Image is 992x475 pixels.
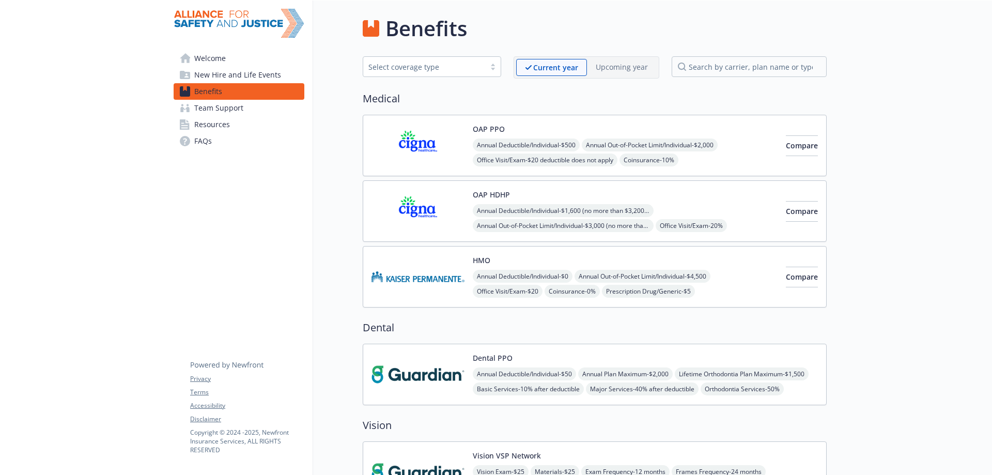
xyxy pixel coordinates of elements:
[545,285,600,298] span: Coinsurance - 0%
[473,154,617,166] span: Office Visit/Exam - $20 deductible does not apply
[786,272,818,282] span: Compare
[174,83,304,100] a: Benefits
[371,353,464,396] img: Guardian carrier logo
[190,374,304,384] a: Privacy
[194,100,243,116] span: Team Support
[194,67,281,83] span: New Hire and Life Events
[194,50,226,67] span: Welcome
[473,255,490,266] button: HMO
[473,270,572,283] span: Annual Deductible/Individual - $0
[371,189,464,233] img: CIGNA carrier logo
[363,91,827,106] h2: Medical
[174,133,304,149] a: FAQs
[190,401,304,410] a: Accessibility
[786,267,818,287] button: Compare
[473,382,584,395] span: Basic Services - 10% after deductible
[190,388,304,397] a: Terms
[587,59,657,76] span: Upcoming year
[582,139,718,151] span: Annual Out-of-Pocket Limit/Individual - $2,000
[533,62,578,73] p: Current year
[174,67,304,83] a: New Hire and Life Events
[672,56,827,77] input: search by carrier, plan name or type
[656,219,727,232] span: Office Visit/Exam - 20%
[194,83,222,100] span: Benefits
[174,50,304,67] a: Welcome
[371,255,464,299] img: Kaiser Permanente Insurance Company carrier logo
[190,428,304,454] p: Copyright © 2024 - 2025 , Newfront Insurance Services, ALL RIGHTS RESERVED
[363,320,827,335] h2: Dental
[473,285,542,298] span: Office Visit/Exam - $20
[473,139,580,151] span: Annual Deductible/Individual - $500
[578,367,673,380] span: Annual Plan Maximum - $2,000
[194,116,230,133] span: Resources
[174,116,304,133] a: Resources
[786,141,818,150] span: Compare
[473,450,541,461] button: Vision VSP Network
[701,382,784,395] span: Orthodontia Services - 50%
[586,382,699,395] span: Major Services - 40% after deductible
[473,124,505,134] button: OAP PPO
[786,206,818,216] span: Compare
[473,219,654,232] span: Annual Out-of-Pocket Limit/Individual - $3,000 (no more than $3,200 per individual - within a fam...
[174,100,304,116] a: Team Support
[473,204,654,217] span: Annual Deductible/Individual - $1,600 (no more than $3,200 per individual - within a family)
[619,154,678,166] span: Coinsurance - 10%
[786,201,818,222] button: Compare
[675,367,809,380] span: Lifetime Orthodontia Plan Maximum - $1,500
[194,133,212,149] span: FAQs
[371,124,464,167] img: CIGNA carrier logo
[596,62,648,72] p: Upcoming year
[602,285,695,298] span: Prescription Drug/Generic - $5
[385,13,467,44] h1: Benefits
[473,367,576,380] span: Annual Deductible/Individual - $50
[473,353,513,363] button: Dental PPO
[368,62,480,72] div: Select coverage type
[575,270,710,283] span: Annual Out-of-Pocket Limit/Individual - $4,500
[190,415,304,424] a: Disclaimer
[363,418,827,433] h2: Vision
[786,135,818,156] button: Compare
[473,189,510,200] button: OAP HDHP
